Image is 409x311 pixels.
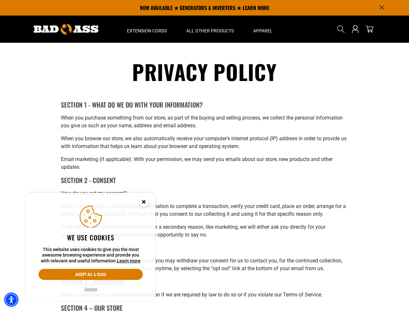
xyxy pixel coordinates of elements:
[39,233,143,242] h2: We use cookies
[364,25,375,33] a: cart
[61,278,348,286] h6: SECTION 3 - DISCLOSURE
[244,16,282,43] summary: Apparel
[34,24,98,35] img: Bad Ass Extension Cords
[186,28,234,34] span: All Other Products
[26,193,155,301] aside: Cookie Consent
[39,247,143,264] p: This website uses cookies to give you the most awesome browsing experience and provide you with r...
[61,291,348,299] p: We may disclose your personal information if we are required by law to do so or if you violate ou...
[61,176,348,184] h6: SECTION 2 - CONSENT
[132,193,155,213] button: Close this option
[176,16,244,43] summary: All Other Products
[4,293,18,307] div: Accessibility Menu
[61,155,348,171] p: Email marketing (if applicable): With your permission, we may send you emails about our store, ne...
[61,58,348,85] h1: Privacy policy
[127,28,167,34] span: Extension Cords
[117,258,141,263] a: This website uses cookies to give you the most awesome browsing experience and provide you with r...
[61,135,348,150] p: When you browse our store, we also automatically receive your computer's internet protocol (IP) a...
[61,114,348,130] p: When you purchase something from our store, as part of the buying and selling process, we collect...
[336,24,346,34] summary: Search
[350,16,360,43] a: Open this option
[61,223,348,239] p: If we ask for your personal information for a secondary reason, like marketing, we will either as...
[61,101,348,109] h6: SECTION 1 - WHAT DO WE DO WITH YOUR INFORMATION?
[61,202,348,218] p: When you provide us with personal information to complete a transaction, verify your credit card,...
[61,257,348,272] p: If after you opt-in, you change your mind, you may withdraw your consent for us to contact you, f...
[39,269,143,280] button: Accept all & close
[83,286,99,293] button: Decline
[61,190,127,196] strong: How do you get my consent?
[253,28,273,34] span: Apparel
[117,16,176,43] summary: Extension Cords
